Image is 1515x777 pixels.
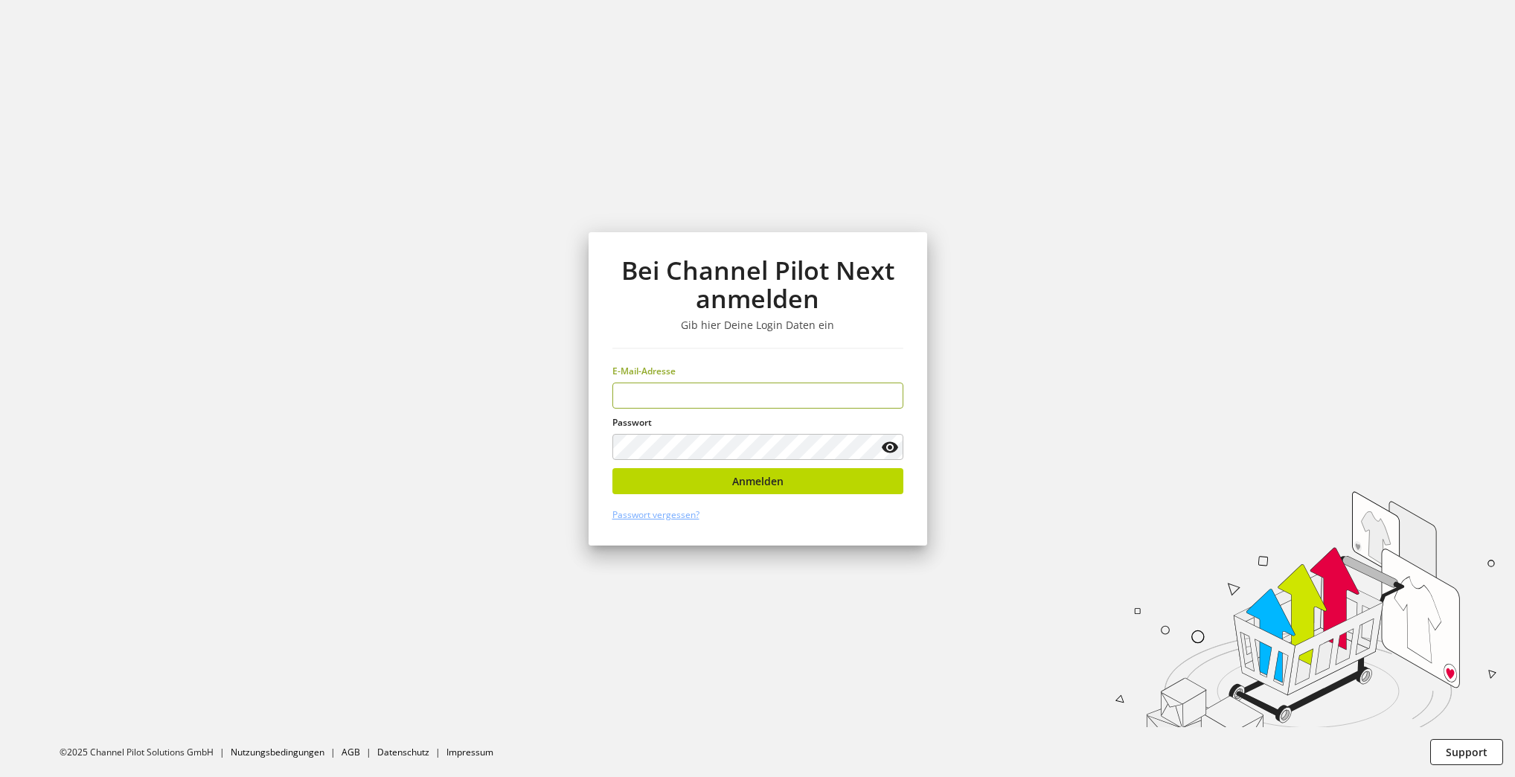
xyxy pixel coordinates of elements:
li: ©2025 Channel Pilot Solutions GmbH [60,746,231,759]
button: Anmelden [612,468,903,494]
a: Impressum [446,746,493,758]
span: Passwort [612,416,652,429]
span: Anmelden [732,473,784,489]
button: Support [1430,739,1503,765]
a: Passwort vergessen? [612,508,699,521]
a: Datenschutz [377,746,429,758]
span: Support [1446,744,1487,760]
h1: Bei Channel Pilot Next anmelden [612,256,903,313]
a: Nutzungsbedingungen [231,746,324,758]
a: AGB [342,746,360,758]
h3: Gib hier Deine Login Daten ein [612,319,903,332]
span: E-Mail-Adresse [612,365,676,377]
